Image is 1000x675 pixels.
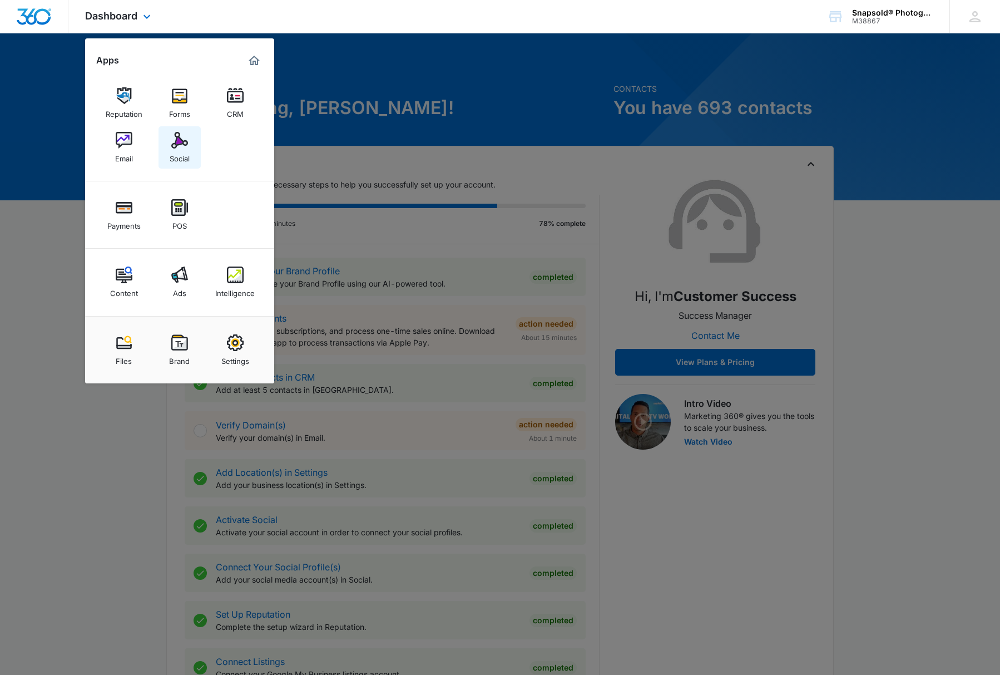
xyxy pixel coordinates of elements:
[96,55,119,66] h2: Apps
[227,104,244,119] div: CRM
[221,351,249,366] div: Settings
[159,329,201,371] a: Brand
[103,82,145,124] a: Reputation
[159,261,201,303] a: Ads
[169,351,190,366] div: Brand
[115,149,133,163] div: Email
[110,283,138,298] div: Content
[173,283,186,298] div: Ads
[214,82,256,124] a: CRM
[106,104,142,119] div: Reputation
[116,351,132,366] div: Files
[103,194,145,236] a: Payments
[172,216,187,230] div: POS
[852,17,933,25] div: account id
[169,104,190,119] div: Forms
[214,261,256,303] a: Intelligence
[103,261,145,303] a: Content
[103,126,145,169] a: Email
[215,283,255,298] div: Intelligence
[214,329,256,371] a: Settings
[159,126,201,169] a: Social
[852,8,933,17] div: account name
[159,194,201,236] a: POS
[103,329,145,371] a: Files
[245,52,263,70] a: Marketing 360® Dashboard
[107,216,141,230] div: Payments
[159,82,201,124] a: Forms
[170,149,190,163] div: Social
[85,10,137,22] span: Dashboard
